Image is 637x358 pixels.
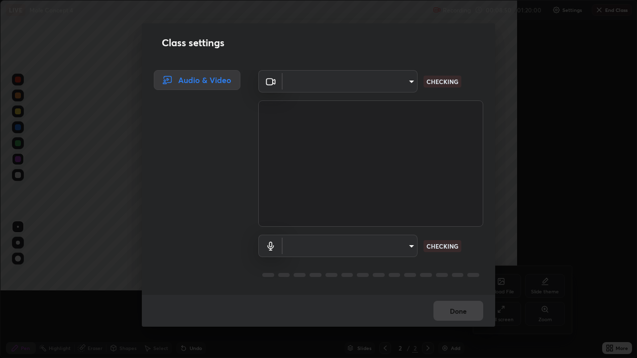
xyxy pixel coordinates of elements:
[154,70,240,90] div: Audio & Video
[426,77,458,86] p: CHECKING
[283,70,418,92] div: ​
[426,242,458,251] p: CHECKING
[162,35,224,50] h2: Class settings
[283,235,418,257] div: ​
